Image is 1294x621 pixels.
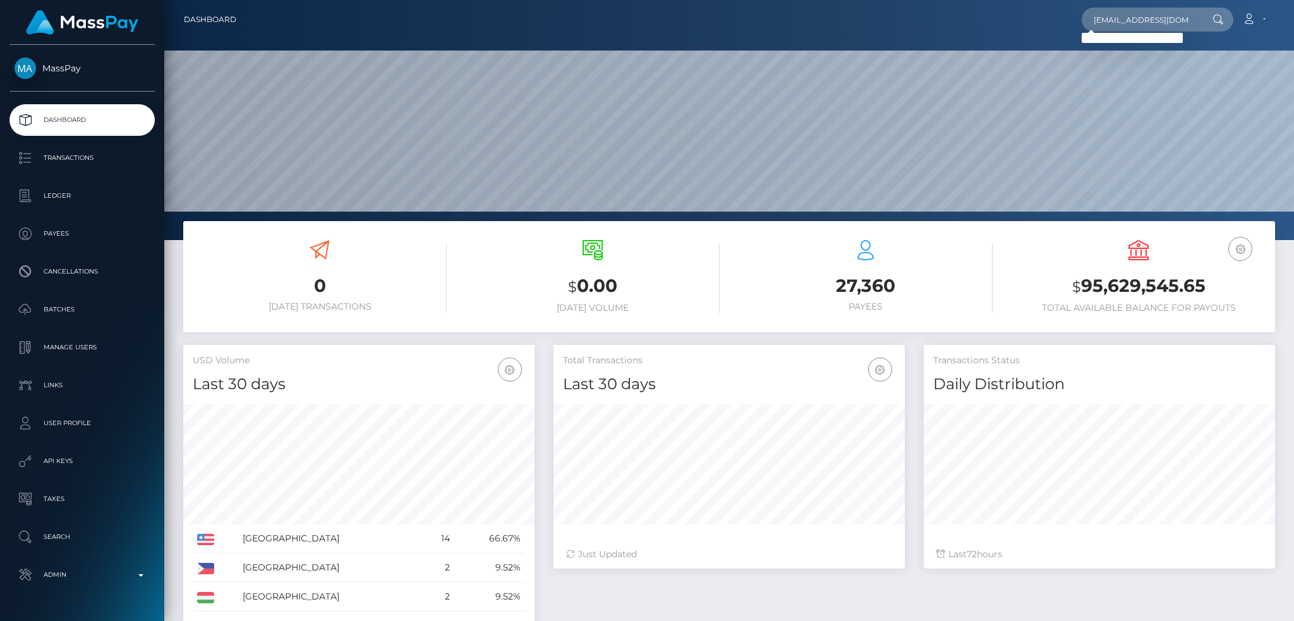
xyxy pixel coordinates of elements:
[9,332,155,363] a: Manage Users
[197,592,214,603] img: HU.png
[15,111,150,130] p: Dashboard
[566,548,892,561] div: Just Updated
[15,300,150,319] p: Batches
[466,303,720,313] h6: [DATE] Volume
[967,548,977,560] span: 72
[193,301,447,312] h6: [DATE] Transactions
[1082,8,1200,32] input: Search...
[193,274,447,298] h3: 0
[933,354,1266,367] h5: Transactions Status
[9,256,155,287] a: Cancellations
[193,373,525,395] h4: Last 30 days
[15,148,150,167] p: Transactions
[9,407,155,439] a: User Profile
[1012,303,1266,313] h6: Total Available Balance for Payouts
[15,565,150,584] p: Admin
[9,104,155,136] a: Dashboard
[9,445,155,477] a: API Keys
[1072,278,1081,296] small: $
[739,301,993,312] h6: Payees
[423,553,454,582] td: 2
[15,262,150,281] p: Cancellations
[423,524,454,553] td: 14
[15,528,150,546] p: Search
[26,10,138,35] img: MassPay Logo
[9,521,155,553] a: Search
[15,490,150,509] p: Taxes
[454,582,525,612] td: 9.52%
[15,186,150,205] p: Ledger
[936,548,1262,561] div: Last hours
[9,218,155,250] a: Payees
[739,274,993,298] h3: 27,360
[9,294,155,325] a: Batches
[454,553,525,582] td: 9.52%
[238,553,423,582] td: [GEOGRAPHIC_DATA]
[9,370,155,401] a: Links
[238,582,423,612] td: [GEOGRAPHIC_DATA]
[15,224,150,243] p: Payees
[197,563,214,574] img: PH.png
[15,452,150,471] p: API Keys
[9,483,155,515] a: Taxes
[9,63,155,74] span: MassPay
[9,559,155,591] a: Admin
[15,338,150,357] p: Manage Users
[15,57,36,79] img: MassPay
[197,534,214,545] img: US.png
[15,376,150,395] p: Links
[563,373,895,395] h4: Last 30 days
[466,274,720,299] h3: 0.00
[238,524,423,553] td: [GEOGRAPHIC_DATA]
[1012,274,1266,299] h3: 95,629,545.65
[193,354,525,367] h5: USD Volume
[15,414,150,433] p: User Profile
[9,142,155,174] a: Transactions
[563,354,895,367] h5: Total Transactions
[184,6,236,33] a: Dashboard
[454,524,525,553] td: 66.67%
[423,582,454,612] td: 2
[933,373,1266,395] h4: Daily Distribution
[9,180,155,212] a: Ledger
[568,278,577,296] small: $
